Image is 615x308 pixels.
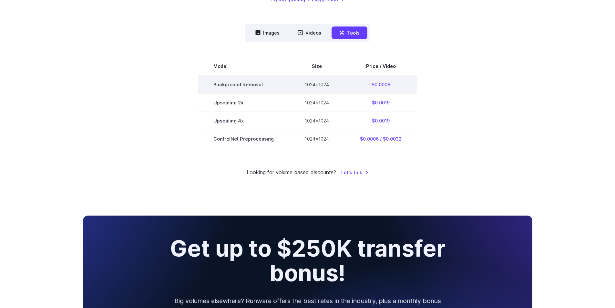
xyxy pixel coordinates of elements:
[344,57,417,75] th: Price / Video
[248,27,287,39] button: Images
[198,75,289,94] td: Background Removal
[247,168,336,177] small: Looking for volume based discounts?
[344,130,417,148] td: $0.0006 / $0.0032
[289,93,344,112] td: 1024x1024
[341,169,369,176] a: Let's talk
[198,112,289,130] td: Upscaling 4x
[289,57,344,75] th: Size
[289,112,344,130] td: 1024x1024
[289,130,344,148] td: 1024x1024
[332,27,367,39] button: Tools
[289,75,344,94] td: 1024x1024
[344,112,417,130] td: $0.0019
[198,93,289,112] td: Upscaling 2x
[198,57,289,75] th: Model
[344,75,417,94] td: $0.0006
[344,93,417,112] td: $0.0019
[198,130,289,148] td: ControlNet Preprocessing
[290,27,329,39] button: Videos
[144,236,471,286] h2: Get up to $250K transfer bonus!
